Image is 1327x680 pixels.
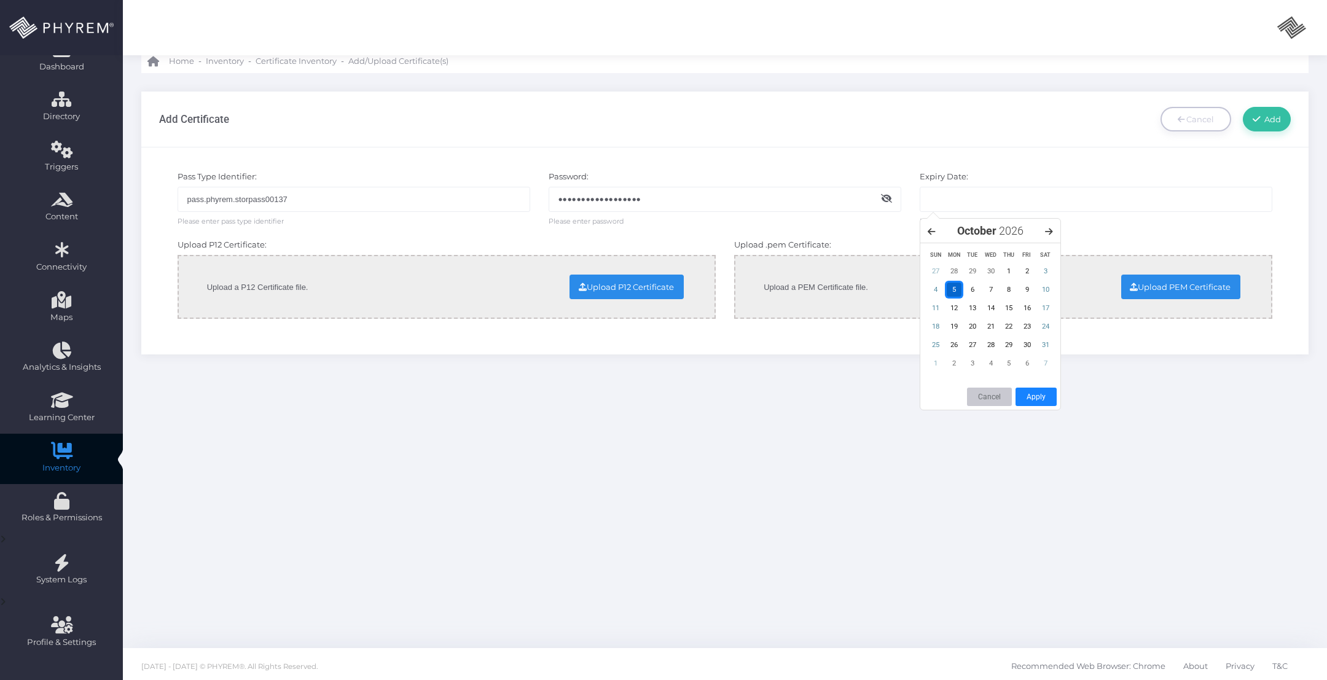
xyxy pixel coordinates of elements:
span: Recommended Web Browser: Chrome [1011,654,1165,679]
a: Home [147,50,194,73]
span: Please enter pass type identifier [178,212,284,227]
label: Password: [549,171,589,183]
div: Fri [1018,249,1036,262]
button: Apply [1016,388,1057,406]
span: Privacy [1226,654,1255,679]
span: Content [8,211,115,223]
h3: Add Certificate [159,113,229,125]
div: Tue [963,249,982,262]
span: Upload a PEM Certificate file. [738,256,1121,318]
li: - [246,55,253,68]
span: Inventory [8,462,115,474]
span: Add/Upload Certificate(s) [348,55,448,68]
label: Expiry Date: [920,171,968,183]
div: Sat [1036,249,1054,262]
span: Inventory [206,55,244,68]
li: - [197,55,203,68]
span: Roles & Permissions [8,512,115,524]
a: Certificate Inventory [256,50,337,73]
span: 2026 [999,224,1024,237]
li: - [339,55,346,68]
button: Cancel [967,388,1012,406]
span: Upload a P12 Certificate file. [181,256,570,318]
span: Cancel [1186,114,1214,124]
span: Profile & Settings [27,636,96,649]
span: [DATE] - [DATE] © PHYREM®. All Rights Reserved. [141,662,318,671]
b: October [957,224,996,237]
span: Directory [8,111,115,123]
span: Dashboard [39,61,84,73]
span: Connectivity [8,261,115,273]
a: Cancel [1161,107,1231,131]
a: Add/Upload Certificate(s) [348,50,448,73]
span: Please select expiry date [920,212,1002,227]
div: Wed [981,249,1000,262]
a: Inventory [206,50,244,73]
span: Add [1261,114,1282,124]
label: Upload .pem Certificate: [734,239,831,251]
span: Please enter password [549,212,624,227]
div: Sun [926,249,945,262]
label: Pass Type Identifier: [178,171,257,183]
a: Add [1243,107,1291,131]
span: T&C [1272,654,1288,679]
span: System Logs [8,574,115,586]
span: Maps [50,311,72,324]
div: Mon [945,249,963,262]
span: Home [169,55,194,68]
span: Certificate Inventory [256,55,337,68]
span: Triggers [8,161,115,173]
span: Learning Center [8,412,115,424]
span: Analytics & Insights [8,361,115,373]
label: Upload P12 Certificate: [178,239,267,251]
div: Thu [1000,249,1018,262]
span: About [1183,654,1208,679]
